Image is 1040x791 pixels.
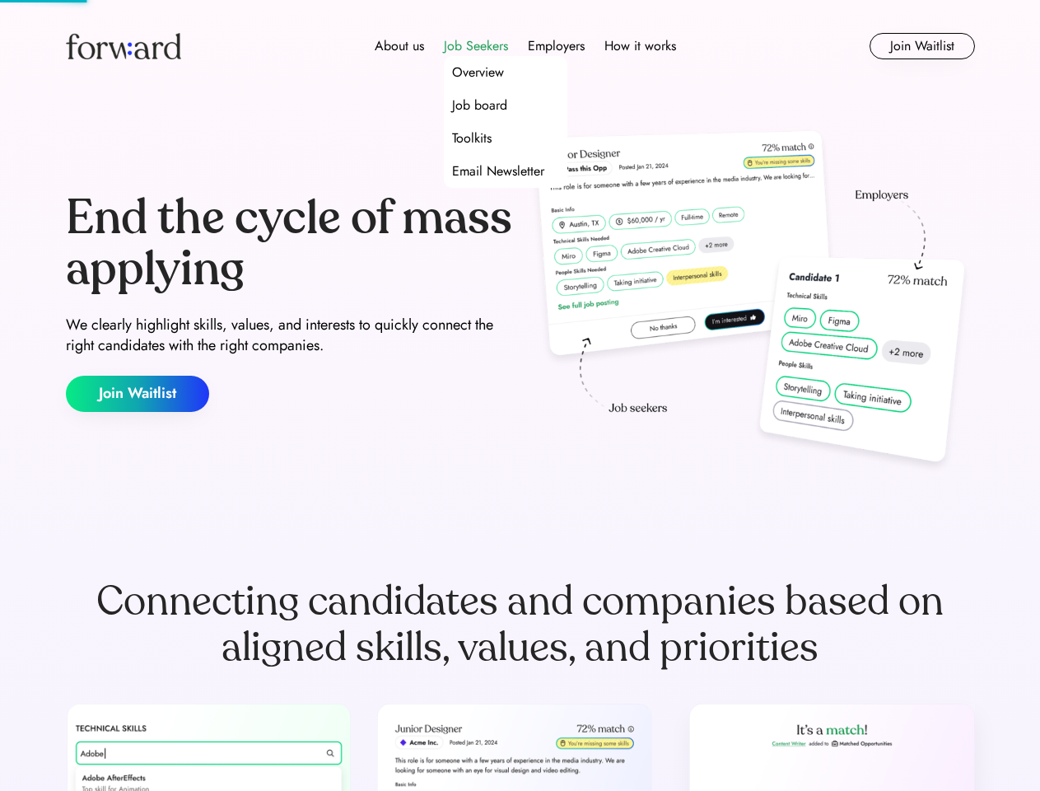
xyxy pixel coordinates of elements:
[528,36,585,56] div: Employers
[452,63,504,82] div: Overview
[527,125,975,480] img: hero-image.png
[66,315,514,356] div: We clearly highlight skills, values, and interests to quickly connect the right candidates with t...
[66,33,181,59] img: Forward logo
[66,578,975,671] div: Connecting candidates and companies based on aligned skills, values, and priorities
[452,129,492,148] div: Toolkits
[604,36,676,56] div: How it works
[452,161,544,181] div: Email Newsletter
[444,36,508,56] div: Job Seekers
[452,96,507,115] div: Job board
[66,376,209,412] button: Join Waitlist
[375,36,424,56] div: About us
[66,193,514,294] div: End the cycle of mass applying
[870,33,975,59] button: Join Waitlist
